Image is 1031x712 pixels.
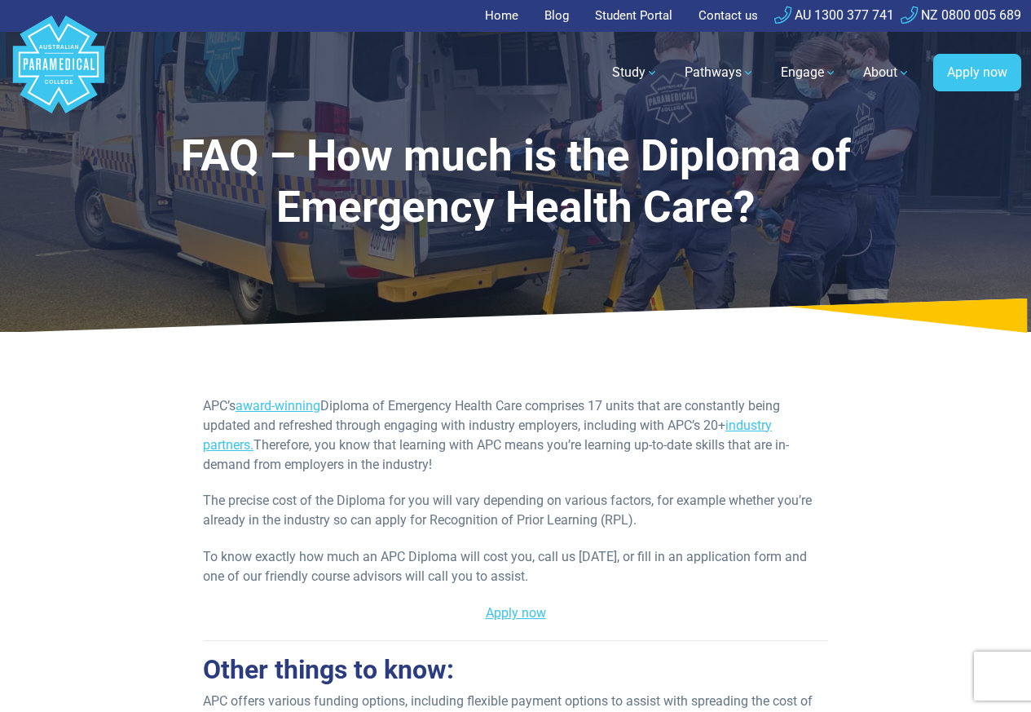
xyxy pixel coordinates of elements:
a: About [853,50,920,95]
a: industry partners. [203,418,772,453]
a: Apply now [486,605,546,621]
a: AU 1300 377 741 [774,7,894,23]
a: Study [602,50,668,95]
a: Engage [771,50,847,95]
h1: FAQ – How much is the Diploma of Emergency Health Care? [136,130,895,234]
a: Australian Paramedical College [10,32,108,114]
a: award-winning [236,398,320,413]
p: APC’s Diploma of Emergency Health Care comprises 17 units that are constantly being updated and r... [203,396,828,475]
a: NZ 0800 005 689 [901,7,1021,23]
a: Pathways [675,50,764,95]
a: Apply now [933,54,1021,91]
h2: Other things to know: [203,654,828,685]
p: The precise cost of the Diploma for you will vary depending on various factors, for example wheth... [203,491,828,530]
p: To know exactly how much an APC Diploma will cost you, call us [DATE], or fill in an application ... [203,547,828,586]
